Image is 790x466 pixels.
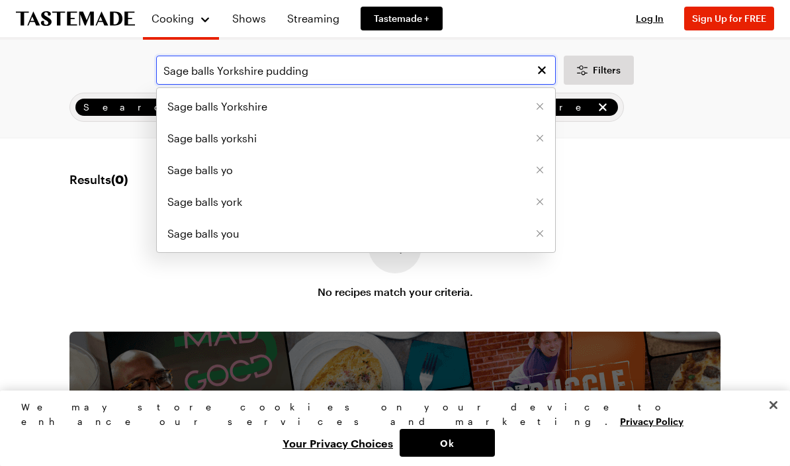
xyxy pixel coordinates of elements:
[21,400,758,457] div: Privacy
[16,11,135,26] a: To Tastemade Home Page
[636,13,664,24] span: Log In
[620,414,683,427] a: More information about your privacy, opens in a new tab
[111,172,128,187] span: ( 0 )
[535,63,549,77] button: Clear search
[535,102,545,111] button: Remove [object Object]
[595,100,610,115] button: remove Search: Sage balls Yorkshire
[535,197,545,207] button: Remove [object Object]
[276,429,400,457] button: Your Privacy Choices
[361,7,443,30] a: Tastemade +
[152,12,194,24] span: Cooking
[400,429,495,457] button: Ok
[167,226,240,242] span: Sage balls you
[167,162,233,178] span: Sage balls yo
[69,170,128,189] span: Results
[759,391,788,420] button: Close
[535,165,545,175] button: Remove [object Object]
[564,56,634,85] button: Desktop filters
[318,284,473,300] p: No recipes match your criteria.
[21,400,758,429] div: We may store cookies on your device to enhance our services and marketing.
[167,99,267,115] span: Sage balls Yorkshire
[692,13,766,24] span: Sign Up for FREE
[535,229,545,238] button: Remove [object Object]
[167,130,257,146] span: Sage balls yorkshi
[167,194,242,210] span: Sage balls york
[83,100,593,115] span: Search: Sage balls Yorkshire
[684,7,774,30] button: Sign Up for FREE
[623,12,676,25] button: Log In
[374,12,429,25] span: Tastemade +
[535,134,545,143] button: Remove [object Object]
[593,64,621,77] span: Filters
[151,5,211,32] button: Cooking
